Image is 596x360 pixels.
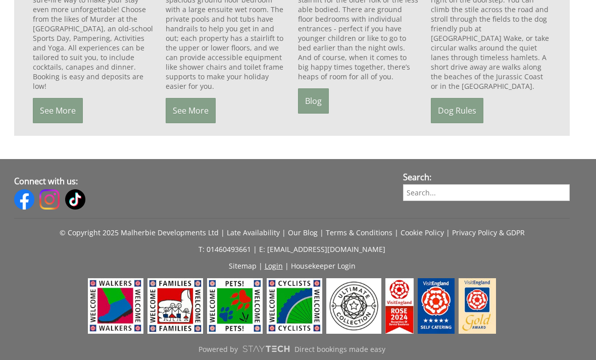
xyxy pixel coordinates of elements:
[14,176,392,187] h3: Connect with us:
[229,261,257,271] a: Sitemap
[14,189,34,210] img: Facebook
[431,98,483,123] a: Dog Rules
[14,340,570,357] a: Powered byDirect bookings made easy
[452,228,525,237] a: Privacy Policy & GDPR
[198,244,251,254] a: T: 01460493661
[326,278,381,334] img: Ultimate Collection - Ultimate Collection
[227,228,280,237] a: Late Availability
[446,228,450,237] span: |
[207,278,263,334] img: Visit England - Pets Welcome
[285,261,289,271] span: |
[403,184,570,201] input: Search...
[326,228,392,237] a: Terms & Conditions
[65,189,85,210] img: Tiktok
[265,261,283,271] a: Login
[288,228,318,237] a: Our Blog
[291,261,356,271] a: Housekeeper Login
[253,244,257,254] span: |
[282,228,286,237] span: |
[259,244,385,254] a: E: [EMAIL_ADDRESS][DOMAIN_NAME]
[385,278,413,334] img: Visit England - Rose Award - Visit England ROSE 2024
[147,278,203,334] img: Visit England - Families Welcome
[298,88,329,114] a: Blog
[403,172,570,183] h3: Search:
[221,228,225,237] span: |
[60,228,219,237] a: © Copyright 2025 Malherbie Developments Ltd
[267,278,322,334] img: Visit England - Cyclists Welcome
[320,228,324,237] span: |
[88,278,143,334] img: Visit England - Walkers Welcome
[33,98,83,123] a: See More
[459,278,496,334] img: Visit England - Gold Award
[418,278,455,334] img: Visit England - Self Catering - 5 Star Award
[401,228,444,237] a: Cookie Policy
[39,189,60,210] img: Instagram
[259,261,263,271] span: |
[394,228,399,237] span: |
[166,98,216,123] a: See More
[242,343,290,355] img: scrumpy.png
